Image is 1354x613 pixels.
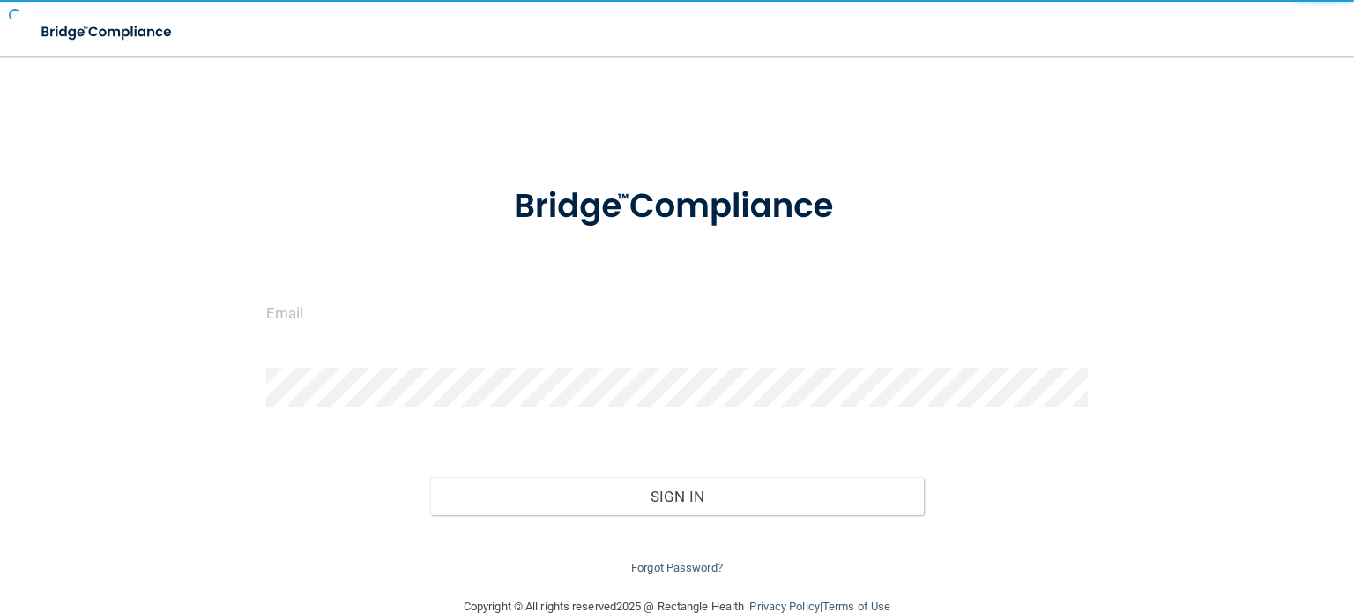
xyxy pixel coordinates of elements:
[479,162,876,251] img: bridge_compliance_login_screen.278c3ca4.svg
[430,477,923,516] button: Sign In
[26,14,189,50] img: bridge_compliance_login_screen.278c3ca4.svg
[266,294,1088,333] input: Email
[631,561,723,574] a: Forgot Password?
[749,600,819,613] a: Privacy Policy
[822,600,890,613] a: Terms of Use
